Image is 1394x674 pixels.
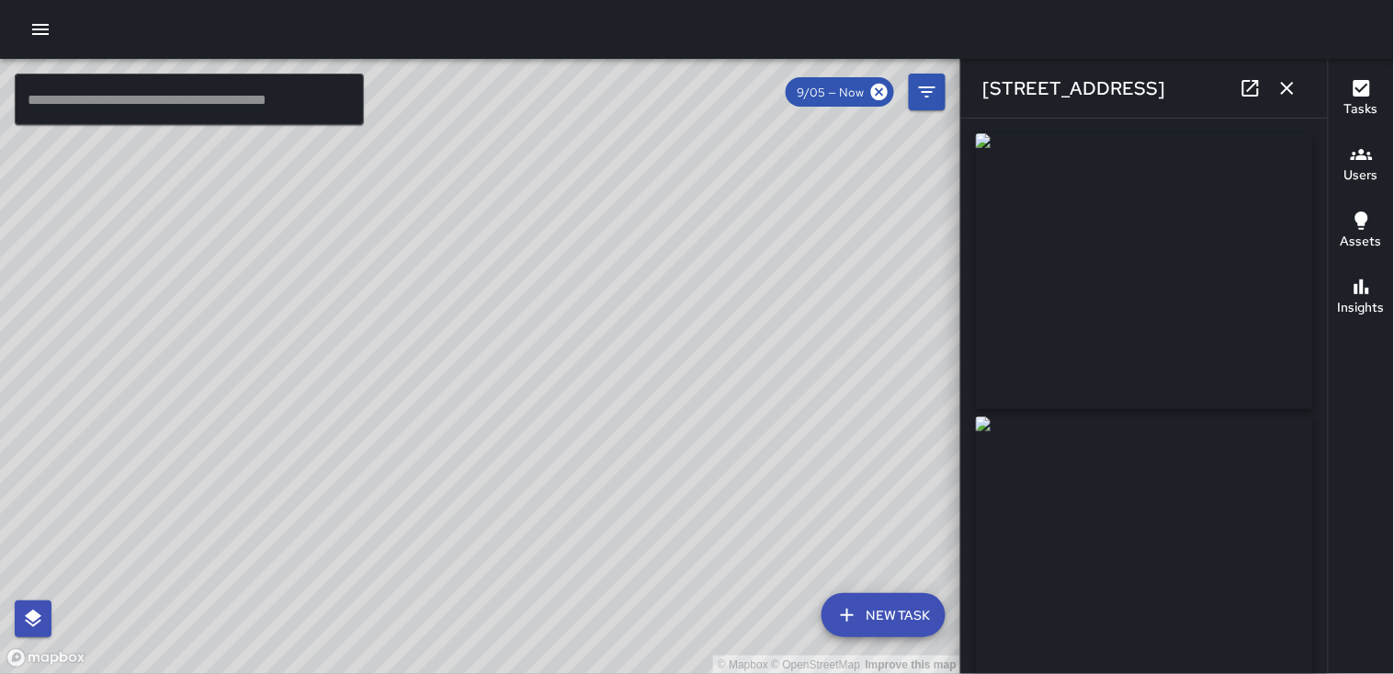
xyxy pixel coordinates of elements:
[1329,132,1394,199] button: Users
[1329,265,1394,331] button: Insights
[1329,199,1394,265] button: Assets
[1344,166,1378,186] h6: Users
[983,74,1166,103] h6: [STREET_ADDRESS]
[909,74,946,110] button: Filters
[1341,232,1382,252] h6: Assets
[786,85,875,100] span: 9/05 — Now
[1344,99,1378,120] h6: Tasks
[822,593,946,637] button: New Task
[1338,298,1385,318] h6: Insights
[1329,66,1394,132] button: Tasks
[786,77,894,107] div: 9/05 — Now
[976,133,1313,409] img: request_images%2F25561b60-8a8c-11f0-939b-57dd5a195914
